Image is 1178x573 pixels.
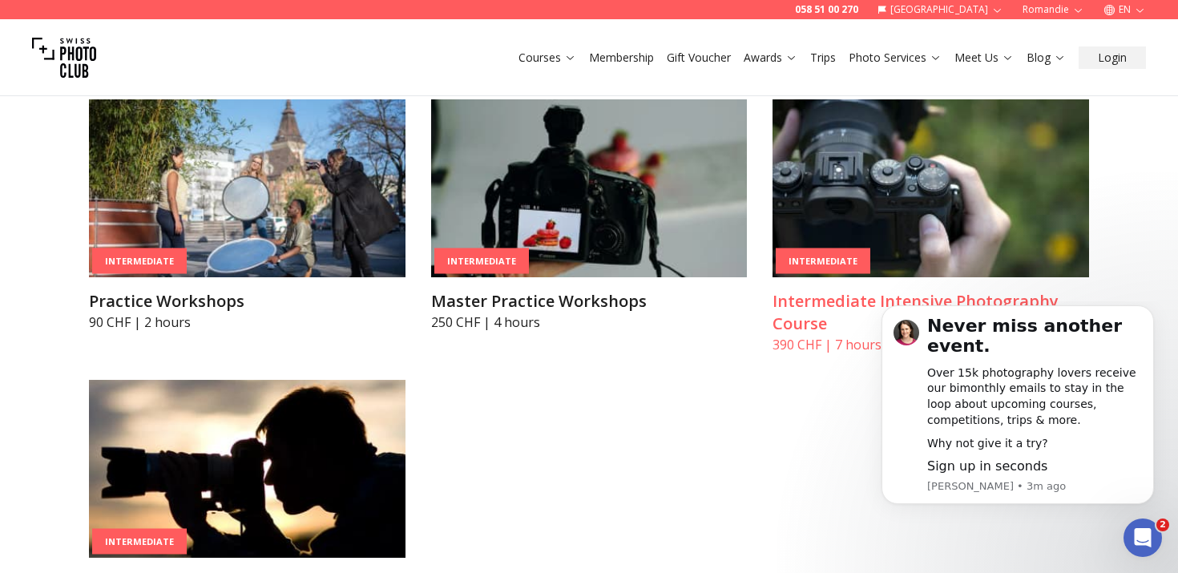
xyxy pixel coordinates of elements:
[804,46,842,69] button: Trips
[842,46,948,69] button: Photo Services
[89,99,405,277] img: Practice Workshops
[667,50,731,66] a: Gift Voucher
[954,50,1014,66] a: Meet Us
[92,528,187,555] div: Intermediate
[1020,46,1072,69] button: Blog
[737,46,804,69] button: Awards
[1079,46,1146,69] button: Login
[1156,519,1169,531] span: 2
[773,99,1089,354] a: Intermediate Intensive Photography CourseIntermediateIntermediate Intensive Photography Course390...
[89,99,405,332] a: Practice WorkshopsIntermediatePractice Workshops90 CHF | 2 hours
[32,26,96,90] img: Swiss photo club
[773,99,1089,277] img: Intermediate Intensive Photography Course
[1027,50,1066,66] a: Blog
[89,313,405,332] p: 90 CHF | 2 hours
[744,50,797,66] a: Awards
[431,99,748,332] a: Master Practice WorkshopsIntermediateMaster Practice Workshops250 CHF | 4 hours
[776,248,870,274] div: Intermediate
[434,248,529,274] div: Intermediate
[795,3,858,16] a: 058 51 00 270
[660,46,737,69] button: Gift Voucher
[773,335,1089,354] p: 390 CHF | 7 hours
[589,50,654,66] a: Membership
[431,290,748,313] h3: Master Practice Workshops
[518,50,576,66] a: Courses
[948,46,1020,69] button: Meet Us
[512,46,583,69] button: Courses
[810,50,836,66] a: Trips
[92,248,187,274] div: Intermediate
[431,99,748,277] img: Master Practice Workshops
[89,290,405,313] h3: Practice Workshops
[849,50,942,66] a: Photo Services
[89,380,405,558] img: Intermediate Evening Photography Course
[583,46,660,69] button: Membership
[857,301,1178,530] iframe: Intercom notifications message
[431,313,748,332] p: 250 CHF | 4 hours
[1124,519,1162,557] iframe: Intercom live chat
[773,290,1089,335] h3: Intermediate Intensive Photography Course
